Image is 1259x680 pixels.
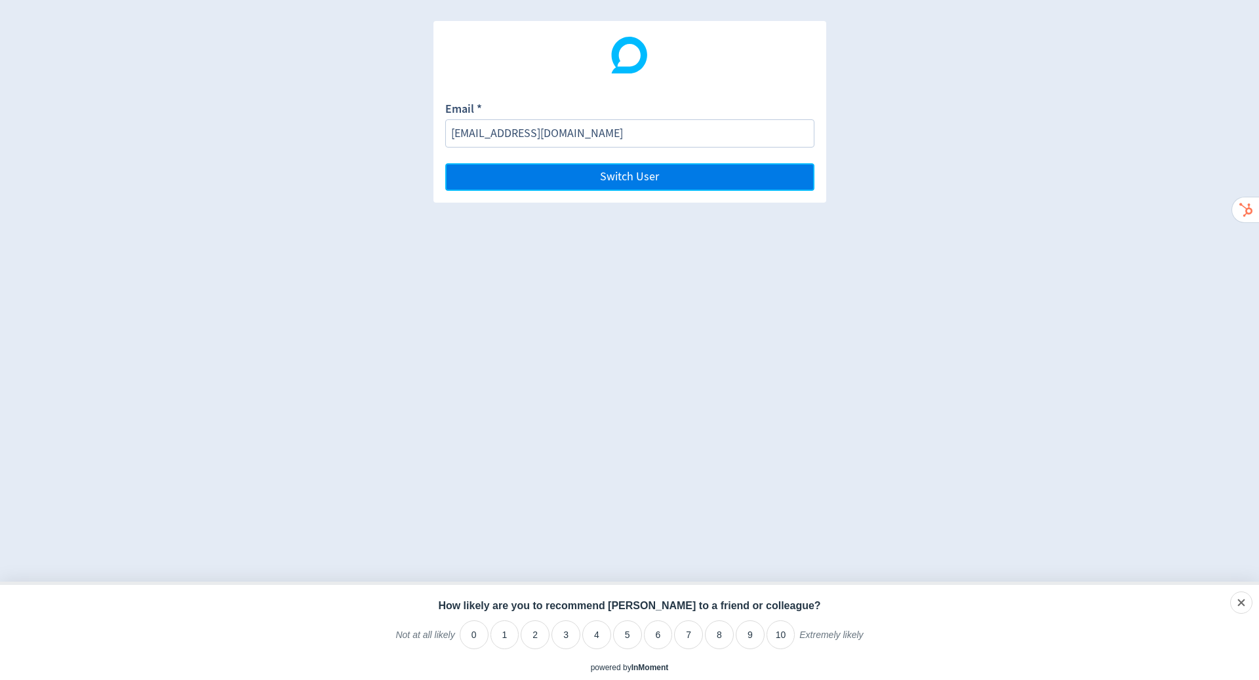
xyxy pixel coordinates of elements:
[799,629,863,651] label: Extremely likely
[591,662,669,673] div: powered by inmoment
[600,171,659,183] span: Switch User
[521,620,550,649] li: 2
[674,620,703,649] li: 7
[613,620,642,649] li: 5
[644,620,673,649] li: 6
[582,620,611,649] li: 4
[460,620,489,649] li: 0
[445,163,814,191] button: Switch User
[611,37,648,73] img: Digivizer Logo
[736,620,765,649] li: 9
[1230,591,1252,614] div: Close survey
[445,101,482,119] label: Email *
[395,629,454,651] label: Not at all likely
[551,620,580,649] li: 3
[631,663,669,672] a: InMoment
[490,620,519,649] li: 1
[767,620,795,649] li: 10
[705,620,734,649] li: 8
